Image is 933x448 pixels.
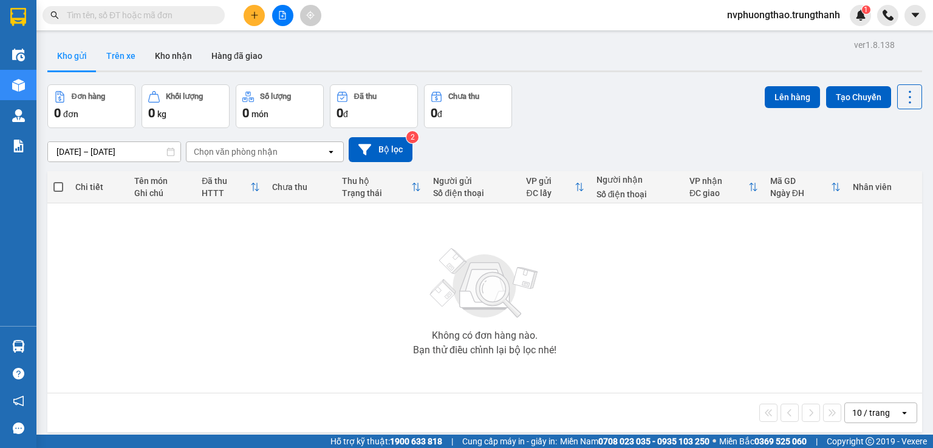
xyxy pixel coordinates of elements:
[142,84,230,128] button: Khối lượng0kg
[719,435,807,448] span: Miền Bắc
[12,79,25,92] img: warehouse-icon
[683,171,764,203] th: Toggle SortBy
[50,11,59,19] span: search
[278,11,287,19] span: file-add
[526,176,574,186] div: VP gửi
[134,176,190,186] div: Tên món
[166,92,203,101] div: Khối lượng
[13,368,24,379] span: question-circle
[424,84,512,128] button: Chưa thu0đ
[596,175,677,185] div: Người nhận
[826,86,891,108] button: Tạo Chuyến
[866,437,874,446] span: copyright
[343,109,348,119] span: đ
[244,5,265,26] button: plus
[717,7,850,22] span: nvphuongthao.trungthanh
[75,182,122,192] div: Chi tiết
[451,435,453,448] span: |
[337,106,343,120] span: 0
[765,86,820,108] button: Lên hàng
[431,106,437,120] span: 0
[852,407,890,419] div: 10 / trang
[330,435,442,448] span: Hỗ trợ kỹ thuật:
[349,137,412,162] button: Bộ lọc
[196,171,265,203] th: Toggle SortBy
[54,106,61,120] span: 0
[406,131,419,143] sup: 2
[336,171,428,203] th: Toggle SortBy
[764,171,847,203] th: Toggle SortBy
[202,188,250,198] div: HTTT
[689,176,748,186] div: VP nhận
[12,109,25,122] img: warehouse-icon
[251,109,268,119] span: món
[855,10,866,21] img: icon-new-feature
[202,41,272,70] button: Hàng đã giao
[900,408,909,418] svg: open
[413,345,556,355] div: Bạn thử điều chỉnh lại bộ lọc nhé!
[47,41,97,70] button: Kho gửi
[72,92,105,101] div: Đơn hàng
[770,176,831,186] div: Mã GD
[13,423,24,434] span: message
[67,8,210,22] input: Tìm tên, số ĐT hoặc mã đơn
[424,241,545,326] img: svg+xml;base64,PHN2ZyBjbGFzcz0ibGlzdC1wbHVnX19zdmciIHhtbG5zPSJodHRwOi8vd3d3LnczLm9yZy8yMDAwL3N2Zy...
[520,171,590,203] th: Toggle SortBy
[904,5,926,26] button: caret-down
[194,146,278,158] div: Chọn văn phòng nhận
[330,84,418,128] button: Đã thu0đ
[854,38,895,52] div: ver 1.8.138
[12,49,25,61] img: warehouse-icon
[433,176,514,186] div: Người gửi
[326,147,336,157] svg: open
[862,5,870,14] sup: 1
[432,331,538,341] div: Không có đơn hàng nào.
[433,188,514,198] div: Số điện thoại
[242,106,249,120] span: 0
[145,41,202,70] button: Kho nhận
[300,5,321,26] button: aim
[910,10,921,21] span: caret-down
[12,140,25,152] img: solution-icon
[63,109,78,119] span: đơn
[148,106,155,120] span: 0
[853,182,916,192] div: Nhân viên
[689,188,748,198] div: ĐC giao
[134,188,190,198] div: Ghi chú
[250,11,259,19] span: plus
[864,5,868,14] span: 1
[754,436,807,446] strong: 0369 525 060
[202,176,250,186] div: Đã thu
[596,189,677,199] div: Số điện thoại
[883,10,894,21] img: phone-icon
[816,435,818,448] span: |
[272,182,330,192] div: Chưa thu
[260,92,291,101] div: Số lượng
[598,436,709,446] strong: 0708 023 035 - 0935 103 250
[306,11,315,19] span: aim
[713,439,716,444] span: ⚪️
[97,41,145,70] button: Trên xe
[342,176,412,186] div: Thu hộ
[12,340,25,353] img: warehouse-icon
[236,84,324,128] button: Số lượng0món
[462,435,557,448] span: Cung cấp máy in - giấy in:
[354,92,377,101] div: Đã thu
[390,436,442,446] strong: 1900 633 818
[342,188,412,198] div: Trạng thái
[157,109,166,119] span: kg
[526,188,574,198] div: ĐC lấy
[47,84,135,128] button: Đơn hàng0đơn
[10,8,26,26] img: logo-vxr
[437,109,442,119] span: đ
[272,5,293,26] button: file-add
[560,435,709,448] span: Miền Nam
[448,92,479,101] div: Chưa thu
[770,188,831,198] div: Ngày ĐH
[48,142,180,161] input: Select a date range.
[13,395,24,407] span: notification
